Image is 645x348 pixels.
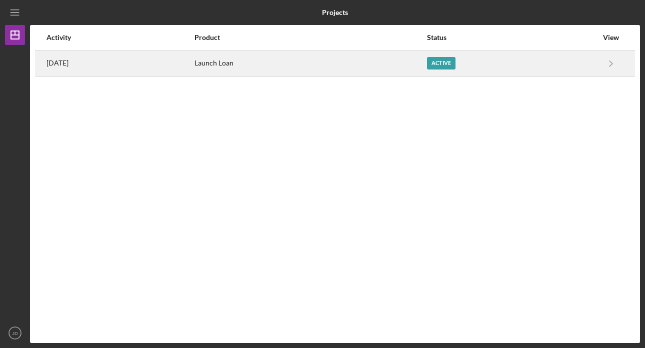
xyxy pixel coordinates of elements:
b: Projects [322,8,348,16]
time: 2025-07-29 18:47 [46,59,68,67]
text: JD [12,330,18,336]
div: Launch Loan [194,51,426,76]
button: JD [5,323,25,343]
div: Activity [46,33,193,41]
div: Product [194,33,426,41]
div: Active [427,57,455,69]
div: View [598,33,623,41]
div: Status [427,33,597,41]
